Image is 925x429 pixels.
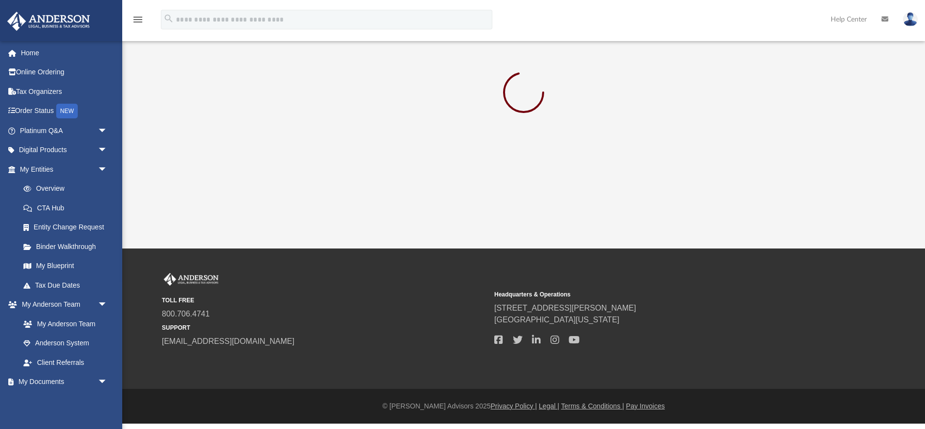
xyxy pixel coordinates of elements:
[7,121,122,140] a: Platinum Q&Aarrow_drop_down
[98,159,117,180] span: arrow_drop_down
[98,140,117,160] span: arrow_drop_down
[14,179,122,199] a: Overview
[7,63,122,82] a: Online Ordering
[162,323,487,332] small: SUPPORT
[7,101,122,121] a: Order StatusNEW
[162,310,210,318] a: 800.706.4741
[163,13,174,24] i: search
[98,295,117,315] span: arrow_drop_down
[98,372,117,392] span: arrow_drop_down
[14,256,117,276] a: My Blueprint
[494,290,820,299] small: Headquarters & Operations
[7,82,122,101] a: Tax Organizers
[7,159,122,179] a: My Entitiesarrow_drop_down
[7,295,117,315] a: My Anderson Teamarrow_drop_down
[539,402,559,410] a: Legal |
[4,12,93,31] img: Anderson Advisors Platinum Portal
[903,12,918,26] img: User Pic
[14,218,122,237] a: Entity Change Request
[7,372,117,392] a: My Documentsarrow_drop_down
[494,304,636,312] a: [STREET_ADDRESS][PERSON_NAME]
[561,402,624,410] a: Terms & Conditions |
[56,104,78,118] div: NEW
[132,19,144,25] a: menu
[14,275,122,295] a: Tax Due Dates
[122,401,925,411] div: © [PERSON_NAME] Advisors 2025
[491,402,537,410] a: Privacy Policy |
[7,43,122,63] a: Home
[14,334,117,353] a: Anderson System
[626,402,664,410] a: Pay Invoices
[7,140,122,160] a: Digital Productsarrow_drop_down
[494,316,619,324] a: [GEOGRAPHIC_DATA][US_STATE]
[132,14,144,25] i: menu
[162,296,487,305] small: TOLL FREE
[14,198,122,218] a: CTA Hub
[14,237,122,256] a: Binder Walkthrough
[162,273,220,286] img: Anderson Advisors Platinum Portal
[162,337,294,345] a: [EMAIL_ADDRESS][DOMAIN_NAME]
[98,121,117,141] span: arrow_drop_down
[14,391,112,411] a: Box
[14,314,112,334] a: My Anderson Team
[14,353,117,372] a: Client Referrals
